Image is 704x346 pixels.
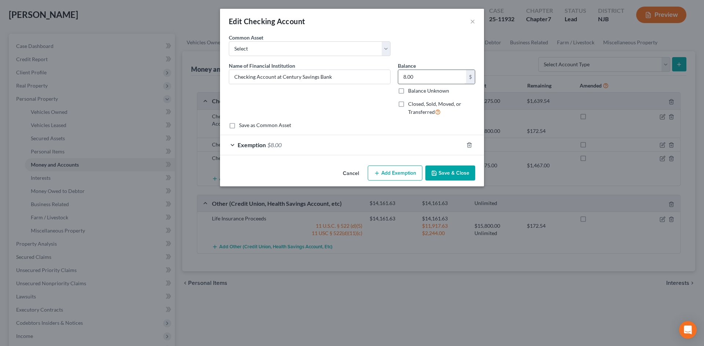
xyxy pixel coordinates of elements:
[229,70,390,84] input: Enter name...
[337,166,365,181] button: Cancel
[239,122,291,129] label: Save as Common Asset
[229,34,263,41] label: Common Asset
[408,87,449,94] label: Balance Unknown
[368,165,422,181] button: Add Exemption
[398,62,416,70] label: Balance
[679,321,697,339] div: Open Intercom Messenger
[398,70,466,84] input: 0.00
[408,101,461,115] span: Closed, Sold, Moved, or Transferred
[229,63,295,69] span: Name of Financial Institution
[425,165,475,181] button: Save & Close
[238,141,266,148] span: Exemption
[466,70,475,84] div: $
[470,17,475,26] button: ×
[229,16,305,26] div: Edit Checking Account
[267,141,282,148] span: $8.00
